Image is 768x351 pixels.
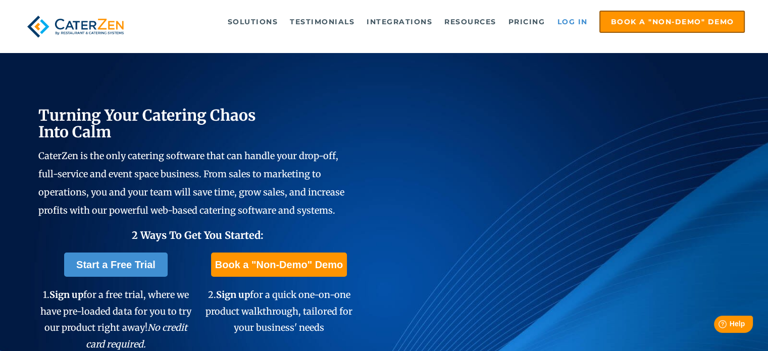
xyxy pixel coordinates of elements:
[285,12,360,32] a: Testimonials
[131,229,263,241] span: 2 Ways To Get You Started:
[223,12,283,32] a: Solutions
[38,106,256,141] span: Turning Your Catering Chaos Into Calm
[23,11,128,42] img: caterzen
[216,289,249,300] span: Sign up
[211,253,347,277] a: Book a "Non-Demo" Demo
[146,11,745,33] div: Navigation Menu
[64,253,168,277] a: Start a Free Trial
[439,12,501,32] a: Resources
[49,289,83,300] span: Sign up
[86,322,187,349] em: No credit card required.
[503,12,550,32] a: Pricing
[38,150,344,216] span: CaterZen is the only catering software that can handle your drop-off, full-service and event spac...
[206,289,352,333] span: 2. for a quick one-on-one product walkthrough, tailored for your business' needs
[362,12,437,32] a: Integrations
[599,11,745,33] a: Book a "Non-Demo" Demo
[678,312,757,340] iframe: Help widget launcher
[40,289,191,349] span: 1. for a free trial, where we have pre-loaded data for you to try our product right away!
[552,12,592,32] a: Log in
